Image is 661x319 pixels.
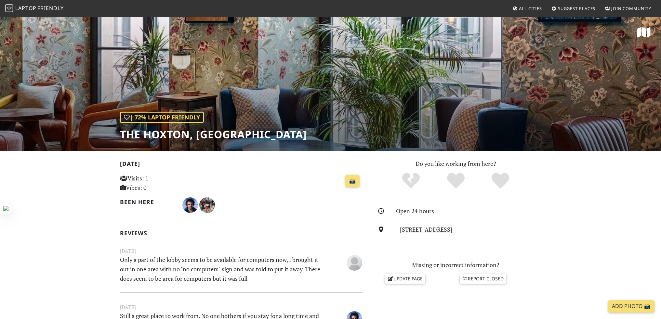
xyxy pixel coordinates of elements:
h2: Been here [120,199,175,205]
span: Suggest Places [558,6,596,11]
p: Do you like working from here? [370,159,541,168]
img: 3176-daniel.jpg [182,197,198,213]
small: [DATE] [116,303,366,311]
img: 1348-justin.jpg [199,197,215,213]
a: LaptopFriendly LaptopFriendly [5,3,64,14]
span: Friendly [37,5,63,12]
a: 📸 [345,175,360,187]
div: Definitely! [478,172,523,190]
p: Only a part of the lobby seems to be available for computers now, I brought it out in one area wi... [116,255,325,283]
span: Join Community [611,6,651,11]
a: Join Community [602,3,654,14]
a: All Cities [510,3,545,14]
img: LaptopFriendly [5,4,13,12]
div: Yes [433,172,478,190]
a: [STREET_ADDRESS] [400,226,452,233]
p: Missing or incorrect information? [370,260,541,270]
a: Update page [385,274,425,284]
div: | 72% Laptop Friendly [120,112,204,123]
img: blank-535327c66bd565773addf3077783bbfce4b00ec00e9fd257753287c682c7fa38.png [347,255,362,271]
div: No [389,172,433,190]
a: Add Photo 📸 [608,300,654,313]
h1: The Hoxton, [GEOGRAPHIC_DATA] [120,128,307,141]
a: Suggest Places [549,3,598,14]
span: Justin Ahn [199,201,215,208]
div: Open 24 hours [396,206,545,216]
p: Visits: 1 Vibes: 0 [120,174,196,192]
span: Anonymous [347,258,362,266]
small: [DATE] [116,247,366,255]
h2: [DATE] [120,160,363,170]
span: All Cities [519,6,542,11]
h2: Reviews [120,230,363,237]
span: Daniel Dutra [182,201,199,208]
span: Laptop [15,5,36,12]
a: Report closed [460,274,507,284]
